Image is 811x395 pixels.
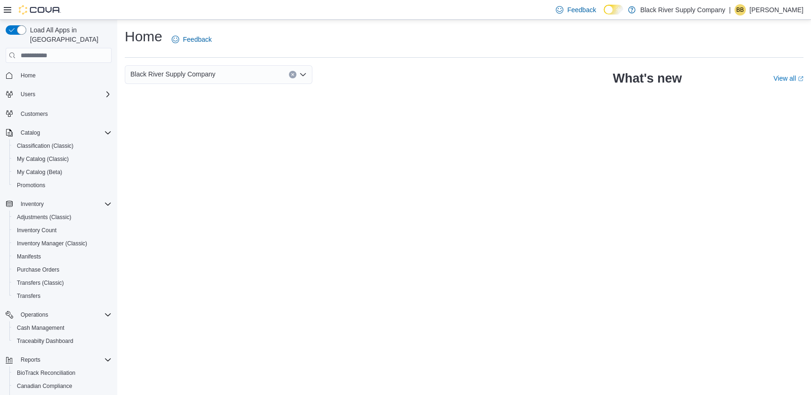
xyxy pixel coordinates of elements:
p: | [729,4,731,15]
button: Transfers [9,289,115,303]
span: My Catalog (Beta) [17,168,62,176]
span: Operations [17,309,112,320]
a: Manifests [13,251,45,262]
span: Promotions [17,182,45,189]
span: Transfers [17,292,40,300]
h2: What's new [613,71,682,86]
span: Users [21,91,35,98]
span: Reports [21,356,40,364]
a: Adjustments (Classic) [13,212,75,223]
button: Reports [17,354,44,365]
button: Classification (Classic) [9,139,115,152]
a: Cash Management [13,322,68,334]
span: Cash Management [13,322,112,334]
span: Feedback [567,5,596,15]
span: Inventory Count [13,225,112,236]
span: BB [736,4,744,15]
a: Transfers (Classic) [13,277,68,289]
span: Operations [21,311,48,319]
span: Traceabilty Dashboard [17,337,73,345]
a: My Catalog (Classic) [13,153,73,165]
button: Operations [17,309,52,320]
img: Cova [19,5,61,15]
a: Feedback [168,30,215,49]
div: Brandon Blount [735,4,746,15]
button: Home [2,68,115,82]
button: Operations [2,308,115,321]
span: My Catalog (Classic) [13,153,112,165]
a: Feedback [552,0,599,19]
button: Inventory Manager (Classic) [9,237,115,250]
a: My Catalog (Beta) [13,167,66,178]
a: Transfers [13,290,44,302]
a: Inventory Count [13,225,61,236]
input: Dark Mode [604,5,623,15]
a: Classification (Classic) [13,140,77,152]
a: Promotions [13,180,49,191]
span: Canadian Compliance [17,382,72,390]
span: Catalog [21,129,40,137]
span: Traceabilty Dashboard [13,335,112,347]
button: Traceabilty Dashboard [9,334,115,348]
button: Promotions [9,179,115,192]
span: BioTrack Reconciliation [17,369,76,377]
a: Inventory Manager (Classic) [13,238,91,249]
span: Black River Supply Company [130,68,215,80]
span: Classification (Classic) [13,140,112,152]
span: Transfers [13,290,112,302]
button: Canadian Compliance [9,380,115,393]
button: Users [2,88,115,101]
span: Purchase Orders [13,264,112,275]
span: Manifests [13,251,112,262]
span: Cash Management [17,324,64,332]
span: Inventory [17,198,112,210]
button: BioTrack Reconciliation [9,366,115,380]
span: Reports [17,354,112,365]
button: Manifests [9,250,115,263]
span: My Catalog (Beta) [13,167,112,178]
button: Clear input [289,71,296,78]
button: Cash Management [9,321,115,334]
button: My Catalog (Classic) [9,152,115,166]
button: My Catalog (Beta) [9,166,115,179]
span: Adjustments (Classic) [17,213,71,221]
span: Customers [21,110,48,118]
span: Catalog [17,127,112,138]
span: My Catalog (Classic) [17,155,69,163]
span: Customers [17,107,112,119]
button: Transfers (Classic) [9,276,115,289]
button: Catalog [2,126,115,139]
a: BioTrack Reconciliation [13,367,79,379]
button: Purchase Orders [9,263,115,276]
a: Home [17,70,39,81]
button: Inventory Count [9,224,115,237]
button: Inventory [2,197,115,211]
span: Transfers (Classic) [17,279,64,287]
span: Inventory Manager (Classic) [17,240,87,247]
span: Classification (Classic) [17,142,74,150]
a: Purchase Orders [13,264,63,275]
svg: External link [798,76,803,82]
h1: Home [125,27,162,46]
span: Canadian Compliance [13,380,112,392]
span: Load All Apps in [GEOGRAPHIC_DATA] [26,25,112,44]
span: Home [21,72,36,79]
span: Manifests [17,253,41,260]
p: Black River Supply Company [640,4,725,15]
span: Home [17,69,112,81]
span: Transfers (Classic) [13,277,112,289]
button: Inventory [17,198,47,210]
span: Purchase Orders [17,266,60,273]
a: View allExternal link [773,75,803,82]
span: Inventory Count [17,227,57,234]
span: Promotions [13,180,112,191]
button: Reports [2,353,115,366]
button: Adjustments (Classic) [9,211,115,224]
a: Traceabilty Dashboard [13,335,77,347]
button: Catalog [17,127,44,138]
p: [PERSON_NAME] [750,4,803,15]
button: Customers [2,106,115,120]
button: Open list of options [299,71,307,78]
span: Inventory Manager (Classic) [13,238,112,249]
